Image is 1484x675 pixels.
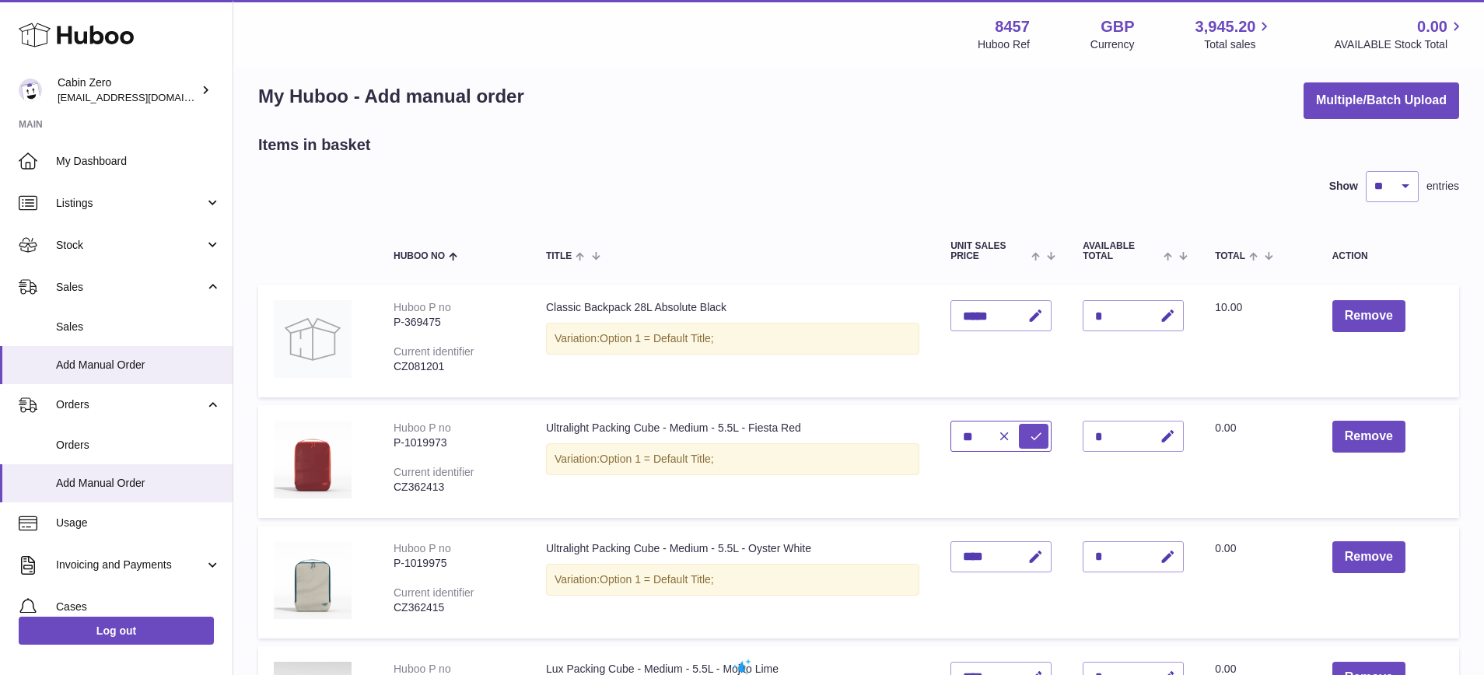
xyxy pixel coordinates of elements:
[1195,16,1256,37] span: 3,945.20
[1304,82,1459,119] button: Multiple/Batch Upload
[1215,251,1245,261] span: Total
[600,573,714,586] span: Option 1 = Default Title;
[394,301,451,313] div: Huboo P no
[56,280,205,295] span: Sales
[394,251,445,261] span: Huboo no
[56,154,221,169] span: My Dashboard
[530,405,935,518] td: Ultralight Packing Cube - Medium - 5.5L - Fiesta Red
[394,315,515,330] div: P-369475
[394,480,515,495] div: CZ362413
[1332,421,1405,453] button: Remove
[274,421,352,498] img: Ultralight Packing Cube - Medium - 5.5L - Fiesta Red
[394,600,515,615] div: CZ362415
[258,135,371,156] h2: Items in basket
[56,320,221,334] span: Sales
[56,358,221,372] span: Add Manual Order
[56,438,221,453] span: Orders
[530,526,935,638] td: Ultralight Packing Cube - Medium - 5.5L - Oyster White
[394,586,474,599] div: Current identifier
[394,556,515,571] div: P-1019975
[1334,37,1465,52] span: AVAILABLE Stock Total
[56,196,205,211] span: Listings
[274,300,352,378] img: Classic Backpack 28L Absolute Black
[394,345,474,358] div: Current identifier
[394,435,515,450] div: P-1019973
[394,542,451,554] div: Huboo P no
[394,663,451,675] div: Huboo P no
[600,453,714,465] span: Option 1 = Default Title;
[1195,16,1274,52] a: 3,945.20 Total sales
[394,466,474,478] div: Current identifier
[546,564,919,596] div: Variation:
[546,443,919,475] div: Variation:
[1332,541,1405,573] button: Remove
[978,37,1030,52] div: Huboo Ref
[995,16,1030,37] strong: 8457
[1204,37,1273,52] span: Total sales
[58,91,229,103] span: [EMAIL_ADDRESS][DOMAIN_NAME]
[56,558,205,572] span: Invoicing and Payments
[1334,16,1465,52] a: 0.00 AVAILABLE Stock Total
[56,238,205,253] span: Stock
[19,79,42,102] img: huboo@cabinzero.com
[56,397,205,412] span: Orders
[258,84,524,109] h1: My Huboo - Add manual order
[1215,301,1242,313] span: 10.00
[1101,16,1134,37] strong: GBP
[56,476,221,491] span: Add Manual Order
[56,600,221,614] span: Cases
[1215,421,1236,434] span: 0.00
[1083,241,1160,261] span: AVAILABLE Total
[530,285,935,397] td: Classic Backpack 28L Absolute Black
[1215,542,1236,554] span: 0.00
[950,241,1027,261] span: Unit Sales Price
[394,359,515,374] div: CZ081201
[1332,300,1405,332] button: Remove
[394,421,451,434] div: Huboo P no
[1329,179,1358,194] label: Show
[1426,179,1459,194] span: entries
[19,617,214,645] a: Log out
[600,332,714,344] span: Option 1 = Default Title;
[1215,663,1236,675] span: 0.00
[274,541,352,619] img: Ultralight Packing Cube - Medium - 5.5L - Oyster White
[1417,16,1447,37] span: 0.00
[546,251,572,261] span: Title
[546,323,919,355] div: Variation:
[58,75,198,105] div: Cabin Zero
[1332,251,1444,261] div: Action
[56,516,221,530] span: Usage
[1090,37,1135,52] div: Currency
